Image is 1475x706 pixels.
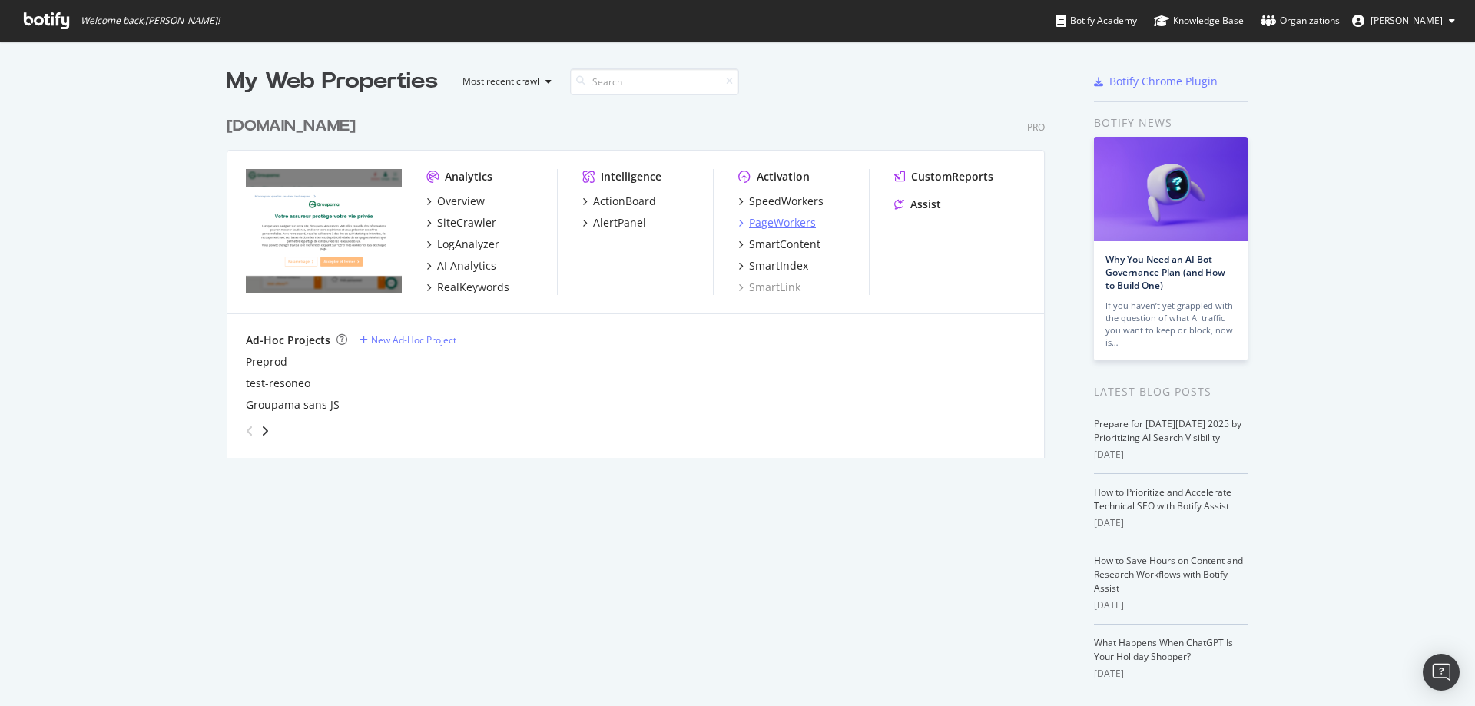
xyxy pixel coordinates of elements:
img: www.groupama.fr [246,169,402,293]
div: Organizations [1261,13,1340,28]
div: [DOMAIN_NAME] [227,115,356,138]
div: Botify news [1094,114,1248,131]
div: SpeedWorkers [749,194,824,209]
a: RealKeywords [426,280,509,295]
a: Botify Chrome Plugin [1094,74,1218,89]
div: [DATE] [1094,516,1248,530]
div: New Ad-Hoc Project [371,333,456,346]
div: Intelligence [601,169,661,184]
a: How to Prioritize and Accelerate Technical SEO with Botify Assist [1094,486,1231,512]
a: What Happens When ChatGPT Is Your Holiday Shopper? [1094,636,1233,663]
a: SpeedWorkers [738,194,824,209]
a: PageWorkers [738,215,816,230]
button: [PERSON_NAME] [1340,8,1467,33]
div: AlertPanel [593,215,646,230]
a: Preprod [246,354,287,370]
div: Botify Academy [1056,13,1137,28]
div: Pro [1027,121,1045,134]
div: SmartContent [749,237,820,252]
a: test-resoneo [246,376,310,391]
div: If you haven’t yet grappled with the question of what AI traffic you want to keep or block, now is… [1105,300,1236,349]
div: CustomReports [911,169,993,184]
div: angle-right [260,423,270,439]
div: Ad-Hoc Projects [246,333,330,348]
a: CustomReports [894,169,993,184]
div: [DATE] [1094,448,1248,462]
button: Most recent crawl [450,69,558,94]
div: angle-left [240,419,260,443]
a: Overview [426,194,485,209]
div: Analytics [445,169,492,184]
div: Open Intercom Messenger [1423,654,1460,691]
img: Why You Need an AI Bot Governance Plan (and How to Build One) [1094,137,1248,241]
div: Activation [757,169,810,184]
a: Assist [894,197,941,212]
div: Overview [437,194,485,209]
div: [DATE] [1094,598,1248,612]
input: Search [570,68,739,95]
div: Assist [910,197,941,212]
span: Antoine Chaix [1371,14,1443,27]
div: grid [227,97,1057,458]
a: SmartLink [738,280,800,295]
span: Welcome back, [PERSON_NAME] ! [81,15,220,27]
div: [DATE] [1094,667,1248,681]
div: PageWorkers [749,215,816,230]
a: SmartContent [738,237,820,252]
a: Why You Need an AI Bot Governance Plan (and How to Build One) [1105,253,1225,292]
div: Knowledge Base [1154,13,1244,28]
div: Latest Blog Posts [1094,383,1248,400]
a: Groupama sans JS [246,397,340,413]
a: ActionBoard [582,194,656,209]
div: RealKeywords [437,280,509,295]
div: LogAnalyzer [437,237,499,252]
a: SiteCrawler [426,215,496,230]
div: Botify Chrome Plugin [1109,74,1218,89]
a: [DOMAIN_NAME] [227,115,362,138]
a: AI Analytics [426,258,496,273]
div: SmartIndex [749,258,808,273]
div: AI Analytics [437,258,496,273]
a: AlertPanel [582,215,646,230]
div: My Web Properties [227,66,438,97]
div: ActionBoard [593,194,656,209]
div: SiteCrawler [437,215,496,230]
a: Prepare for [DATE][DATE] 2025 by Prioritizing AI Search Visibility [1094,417,1241,444]
div: Most recent crawl [462,77,539,86]
a: LogAnalyzer [426,237,499,252]
a: SmartIndex [738,258,808,273]
a: How to Save Hours on Content and Research Workflows with Botify Assist [1094,554,1243,595]
a: New Ad-Hoc Project [360,333,456,346]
